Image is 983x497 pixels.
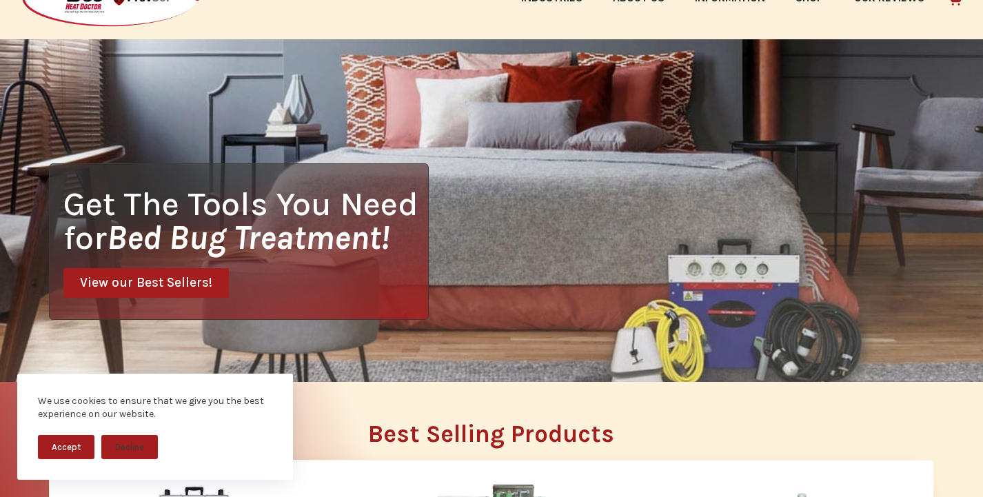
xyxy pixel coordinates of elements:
[11,6,52,47] button: Open LiveChat chat widget
[38,435,94,459] button: Accept
[80,276,212,290] span: View our Best Sellers!
[107,218,389,257] i: Bed Bug Treatment!
[38,394,272,421] div: We use cookies to ensure that we give you the best experience on our website.
[63,268,229,298] a: View our Best Sellers!
[63,187,428,254] h1: Get The Tools You Need for
[101,435,158,459] button: Decline
[49,422,933,446] h2: Best Selling Products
